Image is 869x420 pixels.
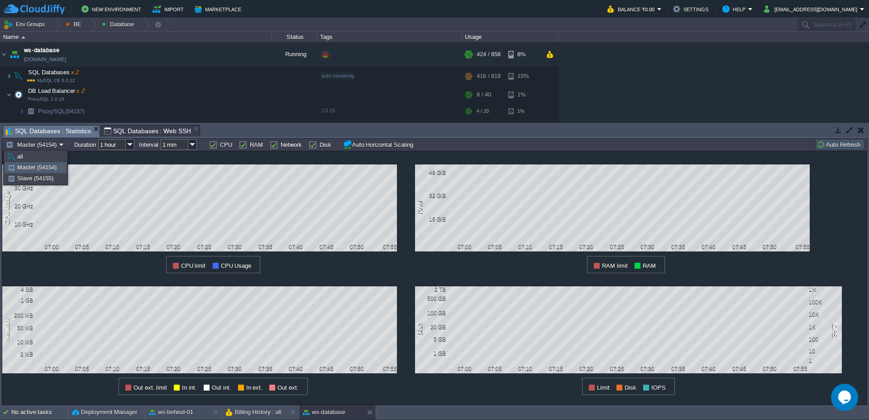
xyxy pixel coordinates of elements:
div: 07:20 [575,366,598,372]
div: 07:30 [224,366,246,372]
div: 07:40 [697,244,720,250]
div: Tags [318,32,462,42]
span: Disk [625,384,636,391]
a: ProxySQL(54157) [37,107,86,115]
div: 07:30 [224,244,246,250]
div: 2 MB [4,351,33,357]
div: 07:50 [759,366,781,372]
span: x 2 [70,69,79,76]
div: 1% [508,119,538,133]
div: 07:50 [759,244,781,250]
span: all [17,153,23,160]
span: SQL Databases [27,68,80,76]
div: 07:40 [285,244,307,250]
div: 16 GiB [416,216,446,222]
span: MySQL CE 8.0.22 [27,78,75,83]
span: IOPS [651,384,666,391]
label: RAM [250,141,263,148]
div: 100 [809,336,838,343]
div: 1 [809,357,838,364]
a: Master (54154) [5,163,66,173]
div: Usage [463,32,558,42]
div: 07:35 [254,366,277,372]
button: ws-database [303,408,345,417]
button: Env Groups [3,18,48,31]
div: 20 GHz [4,203,33,209]
div: 07:35 [254,244,277,250]
img: AMDAwAAAACH5BAEAAAAALAAAAAABAAEAAAICRAEAOw== [6,86,12,104]
span: x 2 [75,87,84,94]
div: 200 MB [4,312,33,319]
div: 07:45 [728,244,750,250]
div: 07:50 [346,366,368,372]
div: 07:05 [483,244,506,250]
img: AMDAwAAAACH5BAEAAAAALAAAAAABAAEAAAICRAEAOw== [24,119,37,133]
div: 07:55 [374,366,397,372]
span: Master (54154) [17,164,57,171]
div: 07:30 [636,366,659,372]
label: Network [281,141,302,148]
span: In int. [182,384,197,391]
span: auto-clustering [321,73,354,78]
div: 07:35 [667,244,689,250]
div: 07:40 [697,366,720,372]
button: Master (54154) [6,140,59,149]
div: 07:15 [544,366,567,372]
div: Network [2,317,13,343]
div: 2 TB [416,286,446,293]
div: 07:15 [132,244,154,250]
img: AMDAwAAAACH5BAEAAAAALAAAAAABAAEAAAICRAEAOw== [19,104,24,118]
div: No active tasks [11,405,68,420]
button: [EMAIL_ADDRESS][DOMAIN_NAME] [764,4,860,14]
div: 07:00 [453,366,476,372]
div: 07:20 [162,244,185,250]
div: 07:55 [789,366,812,372]
div: 07:55 [787,244,810,250]
button: Billing History : all [226,408,282,417]
a: SQL Databasesx 2MySQL CE 8.0.22 [27,69,80,76]
div: 07:20 [575,244,598,250]
a: ProxySQL [37,122,86,130]
a: DB Load Balancerx 2ProxySQL 2.0.15 [27,87,86,94]
div: 07:10 [101,244,124,250]
label: Duration [74,141,96,148]
span: RAM [643,262,656,269]
div: CPU Usage [2,190,13,226]
a: ws-database [24,46,60,55]
div: 100 GB [416,310,446,316]
div: 4 / 20 [477,104,489,118]
div: 07:25 [193,244,215,250]
span: ProxySQL [37,107,86,115]
button: Import [153,4,186,14]
div: 07:10 [514,366,537,372]
span: CPU limit [181,262,206,269]
button: Settings [673,4,711,14]
div: 07:50 [346,244,368,250]
button: Auto Refresh [817,140,863,149]
img: AMDAwAAAACH5BAEAAAAALAAAAAABAAEAAAICRAEAOw== [24,104,37,118]
span: SQL Databases : Web SSH [104,126,191,136]
span: Out int. [212,384,231,391]
button: ws-behind-01 [149,408,193,417]
span: Out ext. [277,384,299,391]
div: 20 GB [416,324,446,330]
div: 07:05 [71,366,93,372]
div: 5 GB [416,336,446,343]
div: 07:55 [374,244,397,250]
button: Deployment Manager [72,408,137,417]
div: 07:40 [285,366,307,372]
span: Out ext. limit [134,384,167,391]
img: AMDAwAAAACH5BAEAAAAALAAAAAABAAEAAAICRAEAOw== [19,119,24,133]
button: Marketplace [195,4,244,14]
div: 30 GHz [4,185,33,191]
button: Help [722,4,748,14]
div: 07:45 [315,366,338,372]
img: AMDAwAAAACH5BAEAAAAALAAAAAABAAEAAAICRAEAOw== [0,42,8,67]
button: New Environment [81,4,144,14]
div: Status [272,32,317,42]
div: 07:45 [315,244,338,250]
button: Database [102,18,137,31]
div: Disk [415,323,426,337]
